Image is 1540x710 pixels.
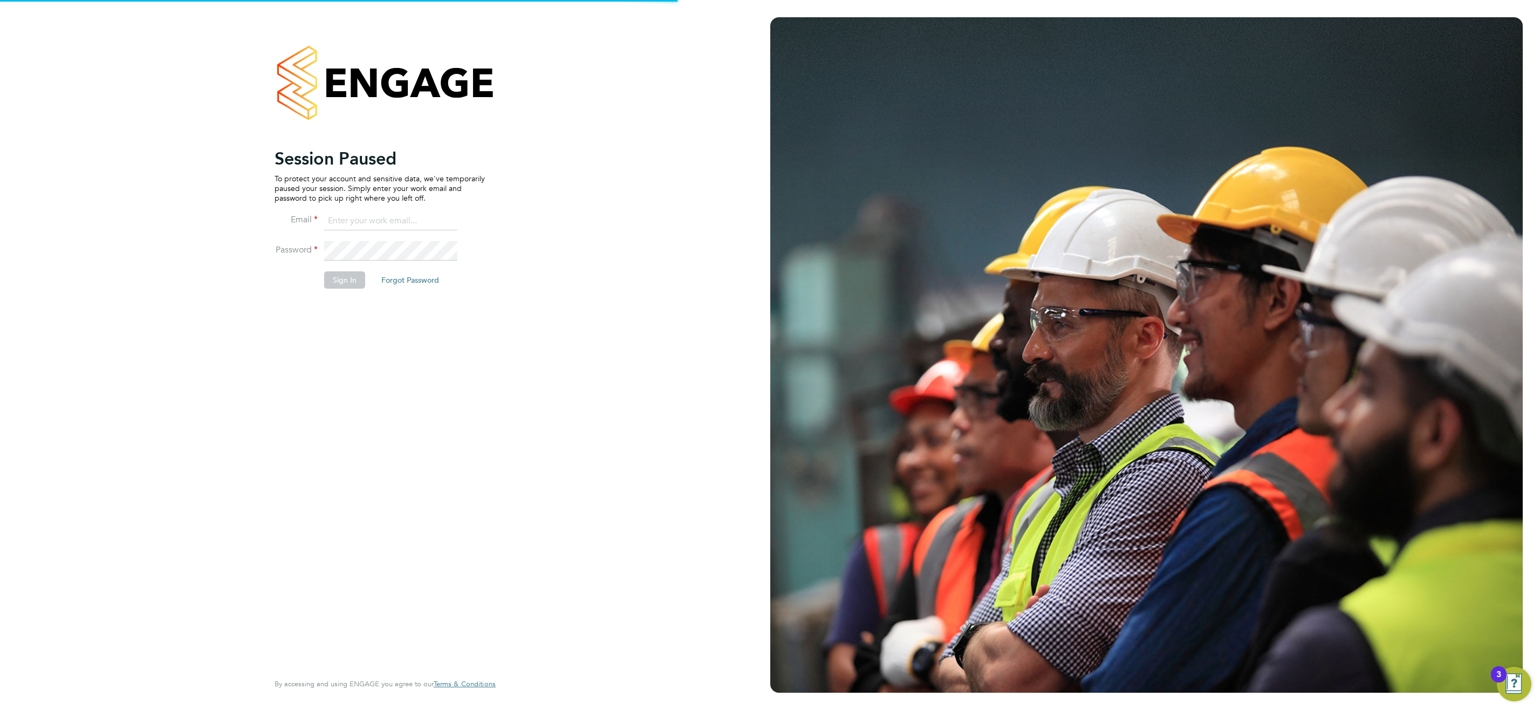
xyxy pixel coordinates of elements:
[275,148,485,169] h2: Session Paused
[275,214,318,226] label: Email
[434,679,496,688] span: Terms & Conditions
[434,680,496,688] a: Terms & Conditions
[324,271,365,289] button: Sign In
[1497,667,1531,701] button: Open Resource Center, 3 new notifications
[275,679,496,688] span: By accessing and using ENGAGE you agree to our
[275,244,318,256] label: Password
[324,211,457,231] input: Enter your work email...
[373,271,448,289] button: Forgot Password
[1496,674,1501,688] div: 3
[275,174,485,203] p: To protect your account and sensitive data, we've temporarily paused your session. Simply enter y...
